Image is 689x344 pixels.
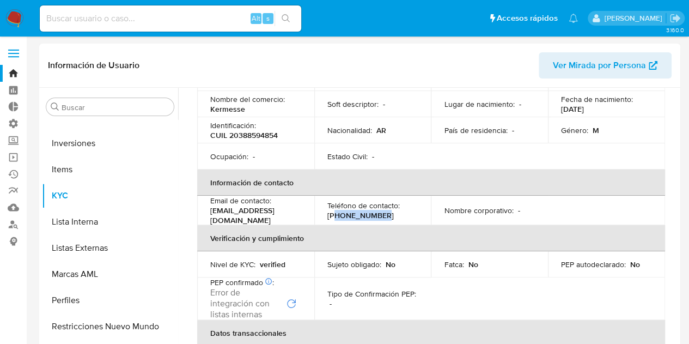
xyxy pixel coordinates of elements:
[42,156,178,183] button: Items
[210,206,297,225] p: [EMAIL_ADDRESS][DOMAIN_NAME]
[444,125,507,135] p: País de residencia :
[330,299,332,309] p: -
[553,52,646,79] span: Ver Mirada por Persona
[561,125,588,135] p: Género :
[197,170,665,196] th: Información de contacto
[327,201,400,210] p: Teléfono de contacto :
[286,298,297,309] button: Reintentar
[444,99,514,109] p: Lugar de nacimiento :
[48,60,139,71] h1: Información de Usuario
[327,99,379,109] p: Soft descriptor :
[444,206,513,215] p: Nombre corporativo :
[210,259,255,269] p: Nivel de KYC :
[468,259,478,269] p: No
[210,152,248,161] p: Ocupación :
[197,225,665,251] th: Verificación y cumplimiento
[376,125,386,135] p: AR
[51,102,59,111] button: Buscar
[327,125,372,135] p: Nacionalidad :
[42,183,178,209] button: KYC
[561,259,626,269] p: PEP autodeclarado :
[42,235,178,261] button: Listas Externas
[327,210,394,220] p: [PHONE_NUMBER]
[386,259,395,269] p: No
[210,196,271,206] p: Email de contacto :
[210,287,284,320] span: Error de integración con listas internas
[42,209,178,235] button: Lista Interna
[327,152,368,161] p: Estado Civil :
[593,125,599,135] p: M
[569,14,578,23] a: Notificaciones
[327,289,416,299] p: Tipo de Confirmación PEP :
[42,313,178,340] button: Restricciones Nuevo Mundo
[260,259,285,269] p: verified
[42,130,178,156] button: Inversiones
[42,287,178,313] button: Perfiles
[210,104,245,114] p: Kermesse
[669,13,681,24] a: Salir
[266,13,270,23] span: s
[42,261,178,287] button: Marcas AML
[210,94,285,104] p: Nombre del comercio :
[210,120,256,130] p: Identificación :
[517,206,520,215] p: -
[210,130,278,140] p: CUIL 20388594854
[539,52,672,79] button: Ver Mirada por Persona
[62,102,169,112] input: Buscar
[519,99,521,109] p: -
[444,259,464,269] p: Fatca :
[40,11,301,26] input: Buscar usuario o caso...
[210,277,274,287] p: PEP confirmado :
[253,152,255,161] p: -
[604,13,666,23] p: julian.lasala@mercadolibre.com
[252,13,260,23] span: Alt
[561,104,584,114] p: [DATE]
[327,259,381,269] p: Sujeto obligado :
[630,259,640,269] p: No
[511,125,514,135] p: -
[275,11,297,26] button: search-icon
[497,13,558,24] span: Accesos rápidos
[383,99,385,109] p: -
[561,94,633,104] p: Fecha de nacimiento :
[372,152,374,161] p: -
